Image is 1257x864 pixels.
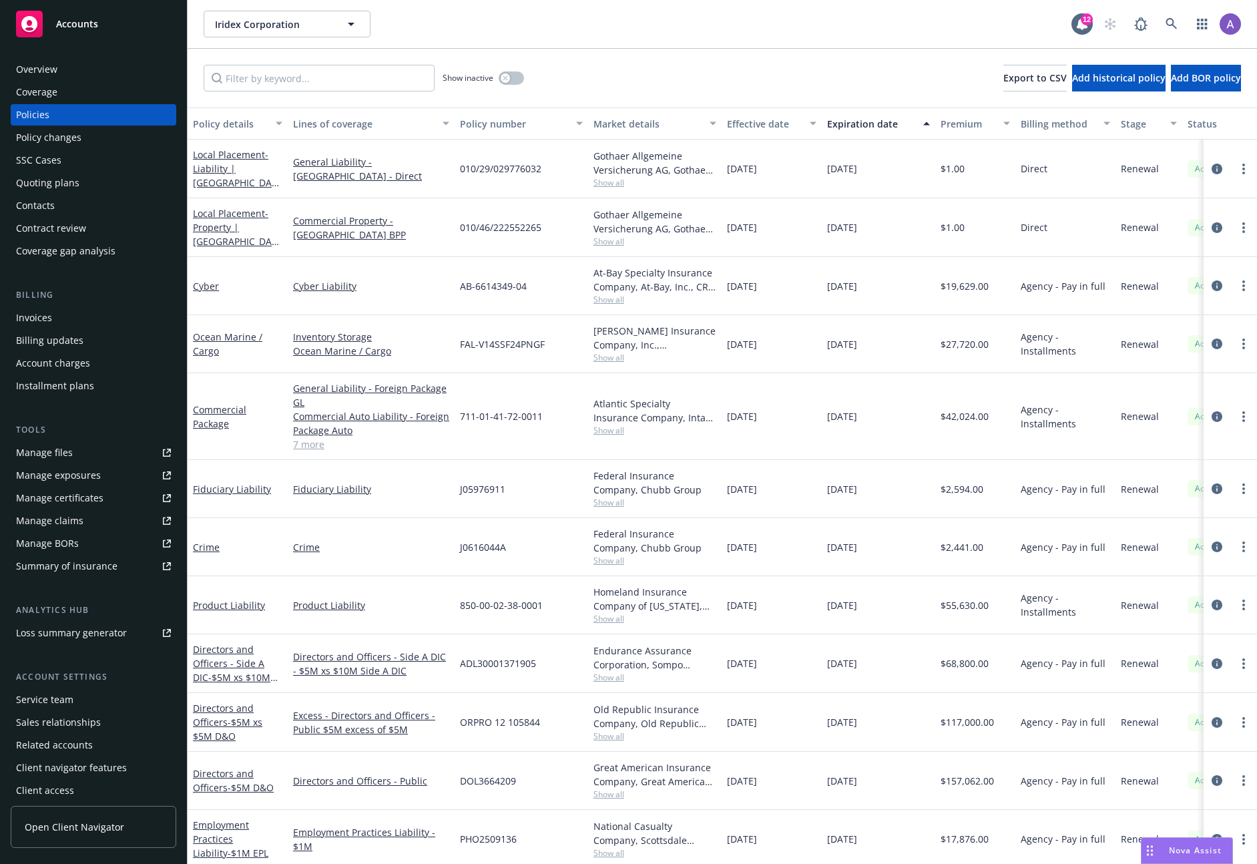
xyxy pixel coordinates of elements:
[1193,222,1220,234] span: Active
[16,353,90,374] div: Account charges
[11,307,176,329] a: Invoices
[593,497,716,508] span: Show all
[11,442,176,463] a: Manage files
[727,337,757,351] span: [DATE]
[827,482,857,496] span: [DATE]
[293,598,449,612] a: Product Liability
[11,689,176,710] a: Service team
[193,148,277,203] a: Local Placement
[1021,482,1105,496] span: Agency - Pay in full
[460,482,505,496] span: J05976911
[11,757,176,779] a: Client navigator features
[193,483,271,495] a: Fiduciary Liability
[1209,656,1225,672] a: circleInformation
[1121,409,1159,423] span: Renewal
[1236,481,1252,497] a: more
[1236,336,1252,352] a: more
[193,716,262,742] span: - $5M xs $5M D&O
[1021,220,1047,234] span: Direct
[11,5,176,43] a: Accounts
[16,59,57,80] div: Overview
[1209,336,1225,352] a: circleInformation
[593,702,716,730] div: Old Republic Insurance Company, Old Republic General Insurance Group
[16,375,94,397] div: Installment plans
[460,832,517,846] span: PHO2509136
[1021,591,1110,619] span: Agency - Installments
[293,540,449,554] a: Crime
[11,127,176,148] a: Policy changes
[293,155,449,183] a: General Liability - [GEOGRAPHIC_DATA] - Direct
[293,409,449,437] a: Commercial Auto Liability - Foreign Package Auto
[11,195,176,216] a: Contacts
[941,482,983,496] span: $2,594.00
[293,117,435,131] div: Lines of coverage
[941,162,965,176] span: $1.00
[1121,117,1162,131] div: Stage
[460,656,536,670] span: ADL30001371905
[593,352,716,363] span: Show all
[1021,162,1047,176] span: Direct
[1236,656,1252,672] a: more
[16,556,117,577] div: Summary of insurance
[455,107,588,140] button: Policy number
[827,409,857,423] span: [DATE]
[228,781,274,794] span: - $5M D&O
[11,353,176,374] a: Account charges
[460,540,506,554] span: J0616044A
[827,117,915,131] div: Expiration date
[941,832,989,846] span: $17,876.00
[593,177,716,188] span: Show all
[727,409,757,423] span: [DATE]
[193,117,268,131] div: Policy details
[827,774,857,788] span: [DATE]
[1115,107,1182,140] button: Stage
[460,220,541,234] span: 010/46/222552265
[1121,832,1159,846] span: Renewal
[593,819,716,847] div: National Casualty Company, Scottsdale Insurance Company (Nationwide), Amwins
[11,218,176,239] a: Contract review
[827,220,857,234] span: [DATE]
[11,172,176,194] a: Quoting plans
[1189,11,1216,37] a: Switch app
[1236,831,1252,847] a: more
[16,533,79,554] div: Manage BORs
[1209,220,1225,236] a: circleInformation
[25,820,124,834] span: Open Client Navigator
[727,117,802,131] div: Effective date
[16,81,57,103] div: Coverage
[1220,13,1241,35] img: photo
[16,307,52,329] div: Invoices
[941,540,983,554] span: $2,441.00
[16,622,127,644] div: Loss summary generator
[727,540,757,554] span: [DATE]
[1142,838,1158,863] div: Drag to move
[1209,831,1225,847] a: circleInformation
[293,330,449,344] a: Inventory Storage
[827,279,857,293] span: [DATE]
[460,598,543,612] span: 850-00-02-38-0001
[293,437,449,451] a: 7 more
[1236,714,1252,730] a: more
[293,774,449,788] a: Directors and Officers - Public
[293,381,449,409] a: General Liability - Foreign Package GL
[460,162,541,176] span: 010/29/029776032
[193,643,270,698] a: Directors and Officers - Side A DIC
[56,19,98,29] span: Accounts
[935,107,1015,140] button: Premium
[941,279,989,293] span: $19,629.00
[16,689,73,710] div: Service team
[941,220,965,234] span: $1.00
[11,375,176,397] a: Installment plans
[460,117,568,131] div: Policy number
[11,81,176,103] a: Coverage
[293,344,449,358] a: Ocean Marine / Cargo
[593,294,716,305] span: Show all
[460,715,540,729] span: ORPRO 12 105844
[1021,403,1110,431] span: Agency - Installments
[1209,409,1225,425] a: circleInformation
[593,469,716,497] div: Federal Insurance Company, Chubb Group
[1021,832,1105,846] span: Agency - Pay in full
[727,482,757,496] span: [DATE]
[1193,483,1220,495] span: Active
[1236,597,1252,613] a: more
